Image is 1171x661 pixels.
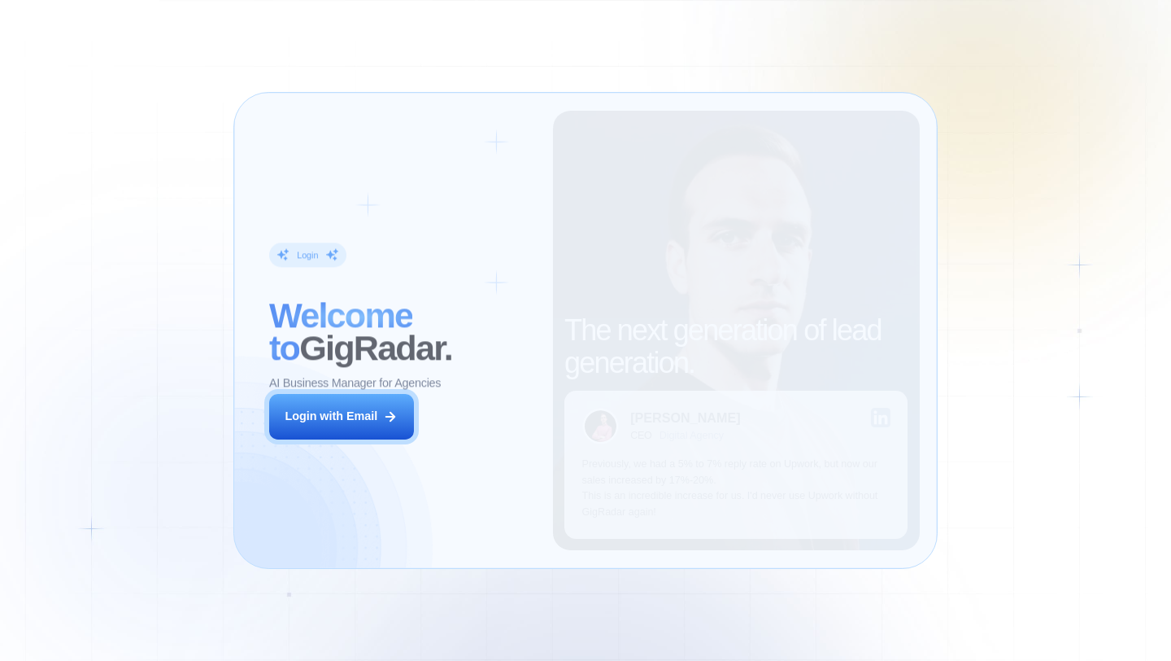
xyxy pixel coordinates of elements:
[630,411,740,424] div: [PERSON_NAME]
[630,430,652,441] div: CEO
[269,295,412,367] span: Welcome to
[564,314,908,379] h2: The next generation of lead generation.
[582,457,890,521] p: Previously, we had a 5% to 7% reply rate on Upwork, but now our sales increased by 17%-20%. This ...
[269,300,535,364] h2: ‍ GigRadar.
[285,409,377,425] div: Login with Email
[269,376,441,392] p: AI Business Manager for Agencies
[269,394,414,440] button: Login with Email
[660,430,724,441] div: Digital Agency
[297,249,318,260] div: Login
